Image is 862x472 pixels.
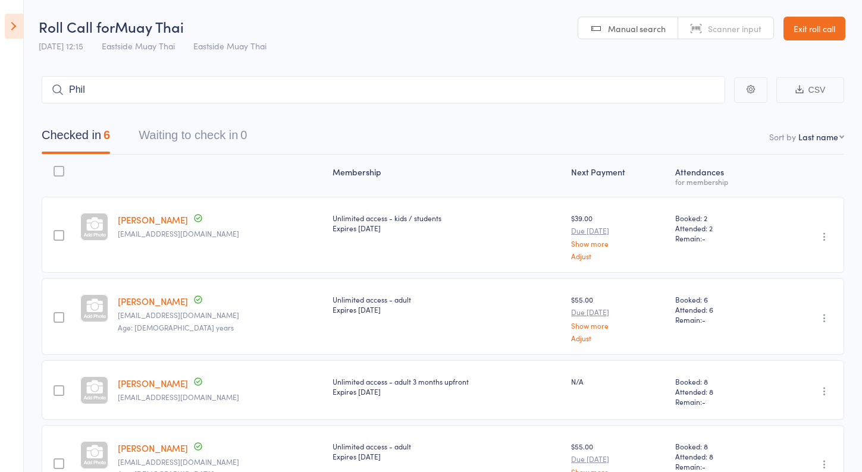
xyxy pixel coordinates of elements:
span: Roll Call for [39,17,115,36]
span: Attended: 8 [675,451,768,461]
small: anna260780@hotmail.com [118,458,322,466]
span: Scanner input [708,23,761,34]
div: Membership [328,160,566,191]
small: fuhao2023@hotmail.com [118,229,322,238]
div: Expires [DATE] [333,223,562,233]
span: Attended: 2 [675,223,768,233]
span: Attended: 6 [675,304,768,314]
small: Due [DATE] [571,308,666,316]
div: Unlimited access - adult 3 months upfront [333,376,562,397]
a: [PERSON_NAME] [118,442,188,454]
small: Due [DATE] [571,455,666,463]
span: Manual search [608,23,666,34]
div: Expires [DATE] [333,451,562,461]
a: [PERSON_NAME] [118,213,188,226]
span: Eastside Muay Thai [193,40,267,52]
a: Adjust [571,334,666,342]
a: Show more [571,240,666,247]
span: Booked: 8 [675,376,768,386]
div: Unlimited access - kids / students [333,213,562,233]
span: Booked: 8 [675,441,768,451]
div: Unlimited access - adult [333,441,562,461]
div: Atten­dances [670,160,773,191]
div: Expires [DATE] [333,386,562,397]
span: Remain: [675,233,768,243]
span: - [702,314,706,325]
div: Expires [DATE] [333,304,562,314]
span: Attended: 8 [675,386,768,397]
span: - [702,233,706,243]
input: Search by name [42,76,725,103]
a: [PERSON_NAME] [118,295,188,307]
span: Remain: [675,397,768,407]
div: Unlimited access - adult [333,294,562,314]
small: Due [DATE] [571,226,666,235]
div: 6 [104,128,110,141]
div: Next Payment [566,160,670,191]
span: - [702,461,706,471]
a: Adjust [571,252,666,260]
span: Remain: [675,461,768,471]
div: for membership [675,178,768,185]
span: - [702,397,706,407]
a: [PERSON_NAME] [118,377,188,389]
div: $55.00 [571,294,666,341]
span: Eastside Muay Thai [102,40,175,52]
span: Booked: 6 [675,294,768,304]
a: Show more [571,322,666,329]
label: Sort by [769,131,796,143]
button: CSV [776,77,844,103]
div: N/A [571,376,666,386]
div: Last name [798,131,838,143]
span: [DATE] 12:15 [39,40,83,52]
button: Waiting to check in0 [139,122,247,154]
span: Age: [DEMOGRAPHIC_DATA] years [118,322,234,332]
small: jessewjames.2412@gmail.com [118,311,322,319]
small: chris_mulcahy1@hotmail.com [118,393,322,401]
div: 0 [240,128,247,141]
span: Muay Thai [115,17,184,36]
a: Exit roll call [783,17,845,40]
div: $39.00 [571,213,666,260]
span: Remain: [675,314,768,325]
button: Checked in6 [42,122,110,154]
span: Booked: 2 [675,213,768,223]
